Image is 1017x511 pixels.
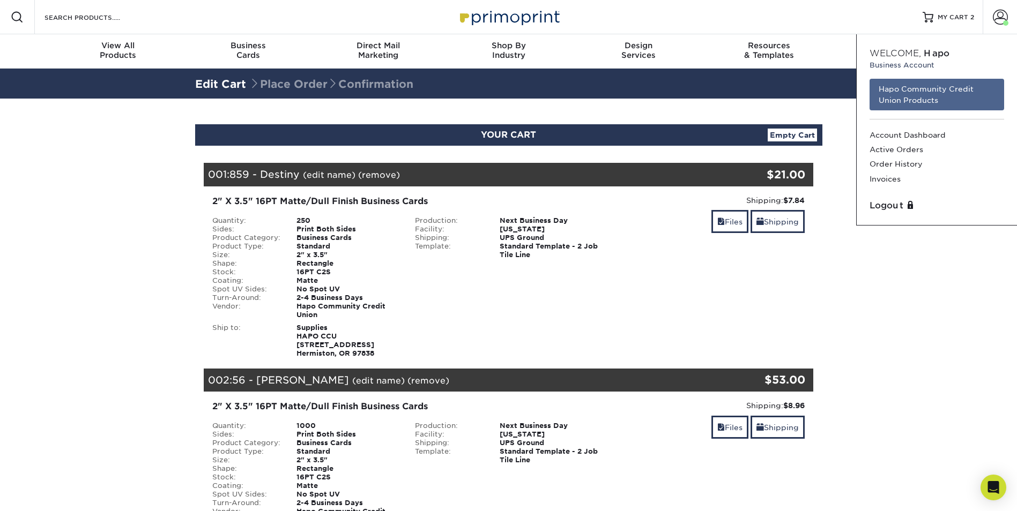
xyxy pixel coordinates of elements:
[204,259,289,268] div: Shape:
[712,167,806,183] div: $21.00
[407,447,492,464] div: Template:
[704,41,834,60] div: & Templates
[492,234,610,242] div: UPS Ground
[288,482,407,490] div: Matte
[204,369,712,392] div: 002:
[288,473,407,482] div: 16PT C2S
[204,276,289,285] div: Coating:
[924,48,949,58] span: Hapo
[492,439,610,447] div: UPS Ground
[870,60,1004,70] small: Business Account
[288,447,407,456] div: Standard
[970,13,974,21] span: 2
[407,225,492,234] div: Facility:
[288,456,407,464] div: 2" x 3.5"
[232,374,349,386] span: 56 - [PERSON_NAME]
[834,41,964,60] div: & Support
[204,294,289,302] div: Turn-Around:
[212,195,602,208] div: 2" X 3.5" 16PT Matte/Dull Finish Business Cards
[938,13,968,22] span: MY CART
[492,216,610,225] div: Next Business Day
[574,41,704,60] div: Services
[204,464,289,473] div: Shape:
[313,41,443,60] div: Marketing
[303,170,355,180] a: (edit name)
[981,475,1006,500] div: Open Intercom Messenger
[870,142,1004,157] a: Active Orders
[358,170,400,180] a: (remove)
[313,41,443,50] span: Direct Mail
[704,34,834,69] a: Resources& Templates
[711,210,748,233] a: Files
[212,400,602,413] div: 2" X 3.5" 16PT Matte/Dull Finish Business Cards
[204,242,289,251] div: Product Type:
[288,422,407,430] div: 1000
[492,225,610,234] div: [US_STATE]
[288,234,407,242] div: Business Cards
[407,216,492,225] div: Production:
[492,242,610,259] div: Standard Template - 2 Job Tile Line
[407,375,449,386] a: (remove)
[712,372,806,388] div: $53.00
[204,439,289,447] div: Product Category:
[43,11,148,24] input: SEARCH PRODUCTS.....
[288,430,407,439] div: Print Both Sides
[204,490,289,499] div: Spot UV Sides:
[443,41,574,60] div: Industry
[204,225,289,234] div: Sides:
[751,210,805,233] a: Shipping
[492,447,610,464] div: Standard Template - 2 Job Tile Line
[229,168,300,180] span: 859 - Destiny
[492,422,610,430] div: Next Business Day
[618,400,805,411] div: Shipping:
[313,34,443,69] a: Direct MailMarketing
[870,157,1004,171] a: Order History
[288,242,407,251] div: Standard
[834,34,964,69] a: Contact& Support
[53,34,183,69] a: View AllProducts
[288,225,407,234] div: Print Both Sides
[288,285,407,294] div: No Spot UV
[455,5,562,28] img: Primoprint
[204,268,289,276] div: Stock:
[183,34,313,69] a: BusinessCards
[204,302,289,319] div: Vendor:
[296,324,374,357] strong: Supplies HAPO CCU [STREET_ADDRESS] Hermiston, OR 97838
[204,482,289,490] div: Coating:
[756,217,764,226] span: shipping
[407,242,492,259] div: Template:
[204,499,289,507] div: Turn-Around:
[53,41,183,60] div: Products
[288,251,407,259] div: 2" x 3.5"
[870,79,1004,110] a: Hapo Community Credit Union Products
[492,430,610,439] div: [US_STATE]
[443,34,574,69] a: Shop ByIndustry
[717,217,725,226] span: files
[53,41,183,50] span: View All
[288,464,407,473] div: Rectangle
[574,41,704,50] span: Design
[751,416,805,439] a: Shipping
[407,422,492,430] div: Production:
[288,268,407,276] div: 16PT C2S
[618,195,805,206] div: Shipping:
[204,216,289,225] div: Quantity:
[183,41,313,50] span: Business
[407,430,492,439] div: Facility:
[204,163,712,186] div: 001:
[288,276,407,285] div: Matte
[183,41,313,60] div: Cards
[870,48,921,58] span: Welcome,
[443,41,574,50] span: Shop By
[204,430,289,439] div: Sides:
[195,78,246,91] a: Edit Cart
[204,473,289,482] div: Stock:
[870,172,1004,186] a: Invoices
[756,423,764,432] span: shipping
[288,302,407,319] div: Hapo Community Credit Union
[783,401,805,410] strong: $8.96
[704,41,834,50] span: Resources
[870,199,1004,212] a: Logout
[783,196,805,205] strong: $7.84
[834,41,964,50] span: Contact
